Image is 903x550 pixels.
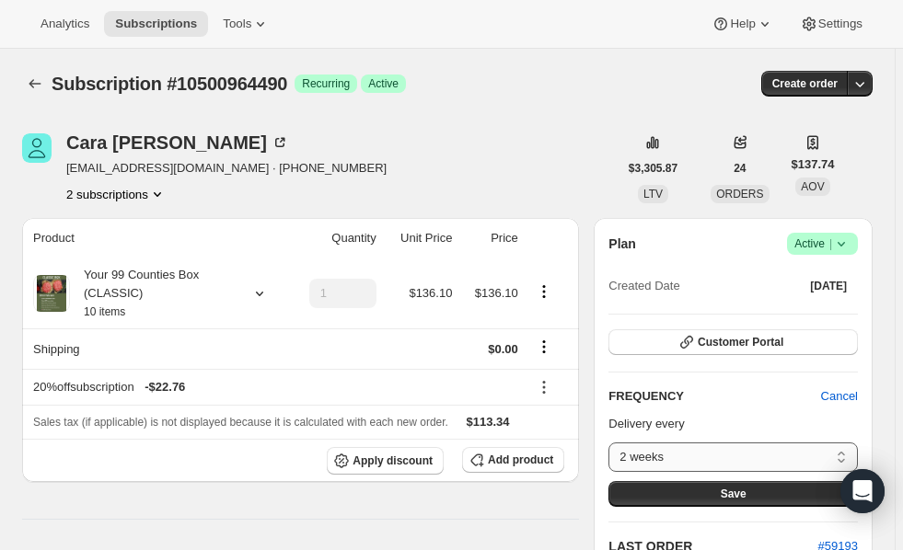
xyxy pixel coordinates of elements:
span: $3,305.87 [629,161,677,176]
span: Sales tax (if applicable) is not displayed because it is calculated with each new order. [33,416,448,429]
span: Customer Portal [698,335,783,349]
span: Settings [818,17,862,31]
div: Cara [PERSON_NAME] [66,133,289,152]
span: [EMAIL_ADDRESS][DOMAIN_NAME] · [PHONE_NUMBER] [66,159,387,178]
span: Cara Lindell [22,133,52,163]
span: Apply discount [353,453,433,468]
span: - $22.76 [145,378,185,396]
span: Created Date [608,277,679,295]
h2: Plan [608,235,636,253]
span: Cancel [821,387,858,406]
span: Create order [772,76,838,91]
span: Recurring [302,76,350,91]
button: Customer Portal [608,329,858,355]
span: $136.10 [475,286,518,300]
span: AOV [801,180,824,193]
span: Active [368,76,399,91]
span: Analytics [41,17,89,31]
th: Quantity [287,218,382,258]
span: $0.00 [488,342,518,356]
button: Help [700,11,784,37]
button: Tools [212,11,281,37]
span: ORDERS [716,188,763,201]
button: Create order [761,71,849,97]
h2: FREQUENCY [608,387,820,406]
button: $3,305.87 [618,155,689,181]
th: Shipping [22,328,287,369]
button: Cancel [810,382,869,411]
span: LTV [643,188,663,201]
span: Active [794,235,851,253]
button: Save [608,481,858,507]
span: 24 [734,161,746,176]
th: Price [457,218,523,258]
span: $136.10 [409,286,452,300]
span: Tools [223,17,251,31]
button: Subscriptions [22,71,48,97]
span: Add product [488,453,553,467]
button: Settings [789,11,874,37]
button: Subscriptions [104,11,208,37]
span: Subscriptions [115,17,197,31]
p: Delivery every [608,415,858,433]
button: 24 [723,155,757,181]
button: Product actions [529,281,559,302]
small: 10 items [84,305,125,318]
button: Product actions [66,185,167,203]
div: Your 99 Counties Box (CLASSIC) [70,266,236,321]
button: Analytics [29,11,100,37]
span: Help [730,17,755,31]
span: $137.74 [792,155,835,174]
button: Apply discount [327,447,444,475]
div: Open Intercom Messenger [840,469,885,513]
button: Add product [462,447,564,473]
span: | [829,236,832,251]
span: Save [721,487,747,501]
th: Product [22,218,287,258]
div: 20%offsubscription [33,378,518,396]
span: [DATE] [810,279,847,293]
span: $113.34 [467,415,510,429]
button: [DATE] [799,273,858,299]
button: Shipping actions [529,337,559,357]
th: Unit Price [382,218,458,258]
span: Subscription #10500964490 [52,74,287,94]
